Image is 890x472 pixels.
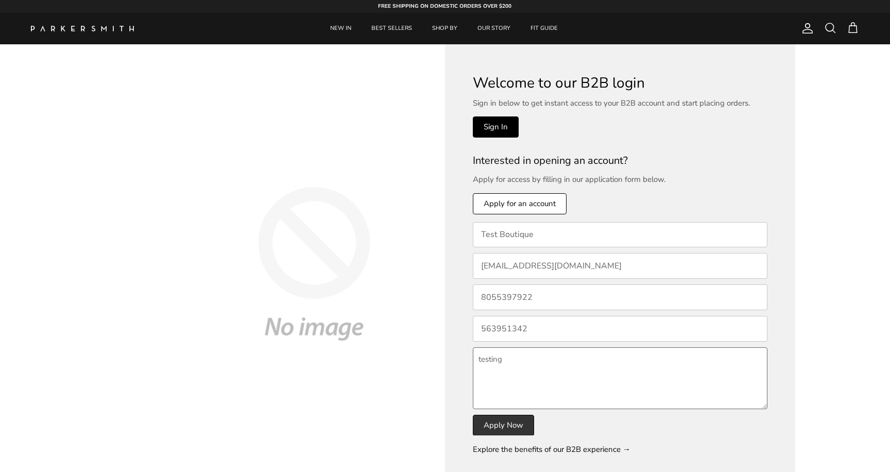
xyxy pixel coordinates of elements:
[423,13,467,44] a: SHOP BY
[468,13,520,44] a: OUR STORY
[473,72,767,94] div: Welcome to our B2B login
[378,3,511,10] strong: FREE SHIPPING ON DOMESTIC ORDERS OVER $200
[473,193,567,214] a: Apply for an account
[31,26,134,31] img: Parker Smith
[473,174,767,186] p: Apply for access by filling in our application form below.
[521,13,567,44] a: FIT GUIDE
[473,444,630,454] a: Explore the benefits of our B2B experience →
[797,22,814,35] a: Account
[362,13,421,44] a: BEST SELLERS
[473,97,767,109] p: Sign in below to get instant access to your B2B account and start placing orders.
[473,153,767,168] div: Interested in opening an account?
[473,316,767,342] input: Your Tax ID
[473,116,519,138] a: Sign In
[473,415,534,436] button: Apply Now
[473,222,767,248] input: Company Name
[321,13,361,44] a: NEW IN
[473,253,767,279] input: Email
[153,13,734,44] div: Primary
[473,284,767,310] input: Phone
